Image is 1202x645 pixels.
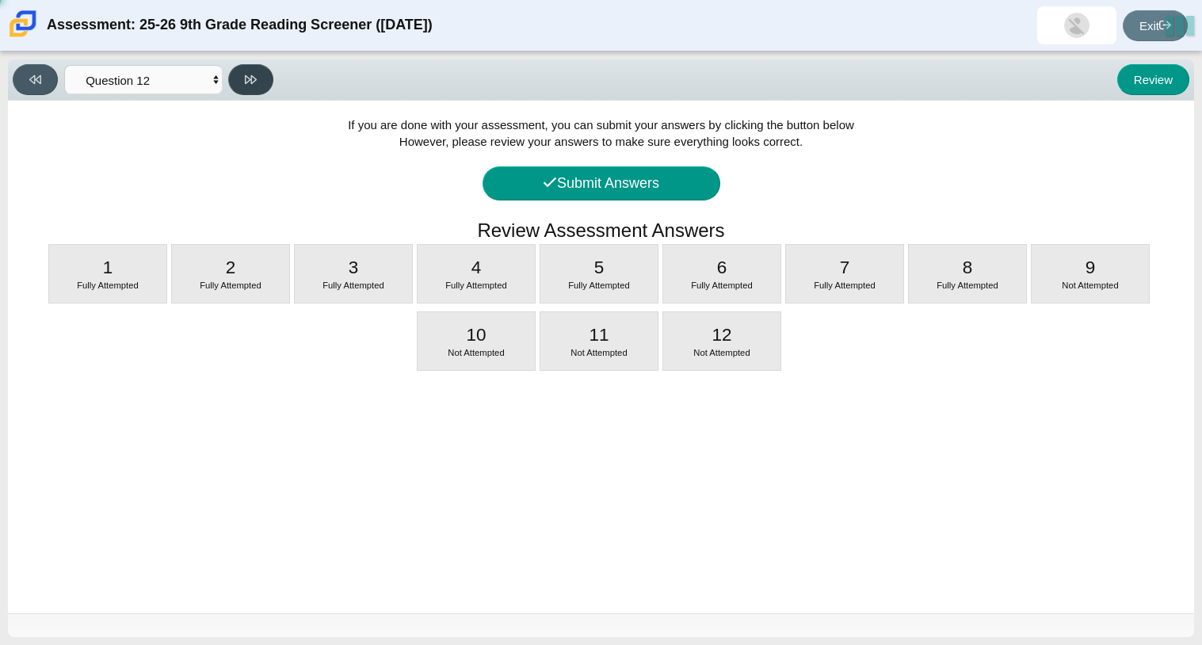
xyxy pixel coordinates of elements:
span: 5 [594,258,605,277]
span: Not Attempted [448,348,504,357]
button: Submit Answers [483,166,720,200]
span: If you are done with your assessment, you can submit your answers by clicking the button below Ho... [348,118,854,148]
span: 3 [349,258,359,277]
span: 4 [471,258,482,277]
span: 7 [840,258,850,277]
h1: Review Assessment Answers [477,217,724,244]
span: 1 [103,258,113,277]
button: Review [1117,64,1189,95]
span: Fully Attempted [691,281,753,290]
a: Carmen School of Science & Technology [6,29,40,43]
span: Fully Attempted [445,281,507,290]
a: Exit [1123,10,1188,41]
span: Fully Attempted [77,281,139,290]
span: Fully Attempted [322,281,384,290]
span: Fully Attempted [200,281,261,290]
span: Fully Attempted [568,281,630,290]
img: sebastian.gutierre.mcWrBx [1064,13,1089,38]
span: 2 [226,258,236,277]
span: 12 [712,325,731,345]
span: Not Attempted [570,348,627,357]
span: Not Attempted [693,348,750,357]
img: Carmen School of Science & Technology [6,7,40,40]
span: 10 [466,325,486,345]
span: 9 [1086,258,1096,277]
span: Not Attempted [1062,281,1118,290]
span: Fully Attempted [814,281,876,290]
span: 8 [963,258,973,277]
div: Assessment: 25-26 9th Grade Reading Screener ([DATE]) [47,6,433,44]
span: 6 [717,258,727,277]
span: 11 [589,325,609,345]
span: Fully Attempted [937,281,998,290]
